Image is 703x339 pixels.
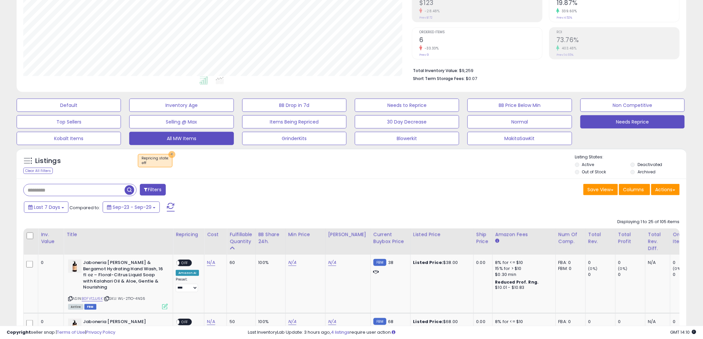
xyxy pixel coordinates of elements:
div: ASIN: [68,260,168,309]
small: 339.60% [559,9,577,14]
label: Active [582,162,594,167]
label: Archived [638,169,655,175]
button: Top Sellers [17,115,121,128]
button: × [168,151,175,158]
div: FBA: 0 [558,260,580,266]
small: Prev: $172 [419,16,433,20]
a: Privacy Policy [86,329,115,335]
div: 8% for <= $10 [495,319,551,325]
button: Inventory Age [129,99,234,112]
div: Fulfillable Quantity [230,231,252,245]
img: 41GGwXLbMcL._SL40_.jpg [68,319,81,332]
button: Filters [140,184,166,196]
div: Displaying 1 to 25 of 105 items [618,219,680,225]
div: Amazon AI [176,270,199,276]
div: 0 [618,272,645,278]
a: N/A [207,318,215,325]
span: Sep-23 - Sep-29 [113,204,151,211]
div: 0 [618,260,645,266]
small: Prev: 9 [419,53,429,57]
span: $0.07 [466,75,477,82]
small: Amazon Fees. [495,238,499,244]
div: Preset: [176,277,199,292]
li: $9,259 [413,66,675,74]
div: Clear All Filters [23,168,53,174]
div: $10.01 - $10.83 [495,285,551,291]
span: 38 [388,259,393,266]
span: 2025-10-7 14:10 GMT [670,329,696,335]
div: Ship Price [476,231,490,245]
button: Kobalt Items [17,132,121,145]
button: BB Price Below Min [467,99,572,112]
button: Non Competitive [580,99,685,112]
span: OFF [179,260,190,266]
small: Prev: 4.52% [556,16,572,20]
div: Last InventoryLab Update: 3 hours ago, require user action. [248,329,696,336]
div: Repricing [176,231,201,238]
small: FBM [373,318,386,325]
div: 0.00 [476,319,487,325]
h2: 6 [419,36,542,45]
div: 0 [41,319,58,325]
small: FBM [373,259,386,266]
div: 0 [41,260,58,266]
div: Total Profit [618,231,643,245]
div: 0.00 [476,260,487,266]
div: 0 [673,260,700,266]
a: N/A [288,318,296,325]
button: Items Being Repriced [242,115,347,128]
div: $68.00 [413,319,468,325]
a: N/A [207,259,215,266]
p: Listing States: [575,154,686,160]
button: Default [17,99,121,112]
a: B0FV12JJ6K [82,296,103,301]
span: Columns [623,186,644,193]
span: Ordered Items [419,31,542,34]
a: N/A [328,259,336,266]
button: All MW Items [129,132,234,145]
b: Jaboneria [PERSON_NAME] & Bergamot Hydrating Hand Wash, 16 fl oz – Floral-Citrus Liquid Soap with... [83,260,164,292]
div: 100% [258,319,280,325]
div: Min Price [288,231,323,238]
small: -33.33% [422,46,439,51]
small: (0%) [588,266,598,271]
a: N/A [288,259,296,266]
div: 0 [618,319,645,325]
a: 4 listings [331,329,350,335]
div: off [142,161,169,165]
small: (0%) [673,266,682,271]
button: Actions [651,184,680,195]
div: Listed Price [413,231,471,238]
span: ROI [556,31,679,34]
label: Deactivated [638,162,662,167]
b: Reduced Prof. Rng. [495,279,539,285]
button: Columns [619,184,650,195]
small: Prev: 14.65% [556,53,573,57]
div: Inv. value [41,231,61,245]
b: Listed Price: [413,318,444,325]
button: Needs to Reprice [355,99,459,112]
span: Last 7 Days [34,204,60,211]
h5: Listings [35,156,61,166]
div: 0 [588,260,615,266]
div: Total Rev. Diff. [648,231,667,252]
button: MakitaSawKit [467,132,572,145]
span: | SKU: WL-2T1O-4NS6 [104,296,145,301]
div: 0 [673,272,700,278]
div: [PERSON_NAME] [328,231,368,238]
a: N/A [328,318,336,325]
div: Num of Comp. [558,231,583,245]
span: Compared to: [69,205,100,211]
div: $38.00 [413,260,468,266]
small: 403.48% [559,46,577,51]
a: Terms of Use [57,329,85,335]
b: Total Inventory Value: [413,68,458,73]
span: Repricing state : [142,156,169,166]
div: Ordered Items [673,231,697,245]
div: N/A [648,260,665,266]
div: 15% for > $10 [495,266,551,272]
div: BB Share 24h. [258,231,283,245]
span: 68 [388,318,393,325]
button: Sep-23 - Sep-29 [103,202,160,213]
div: 8% for <= $10 [495,260,551,266]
